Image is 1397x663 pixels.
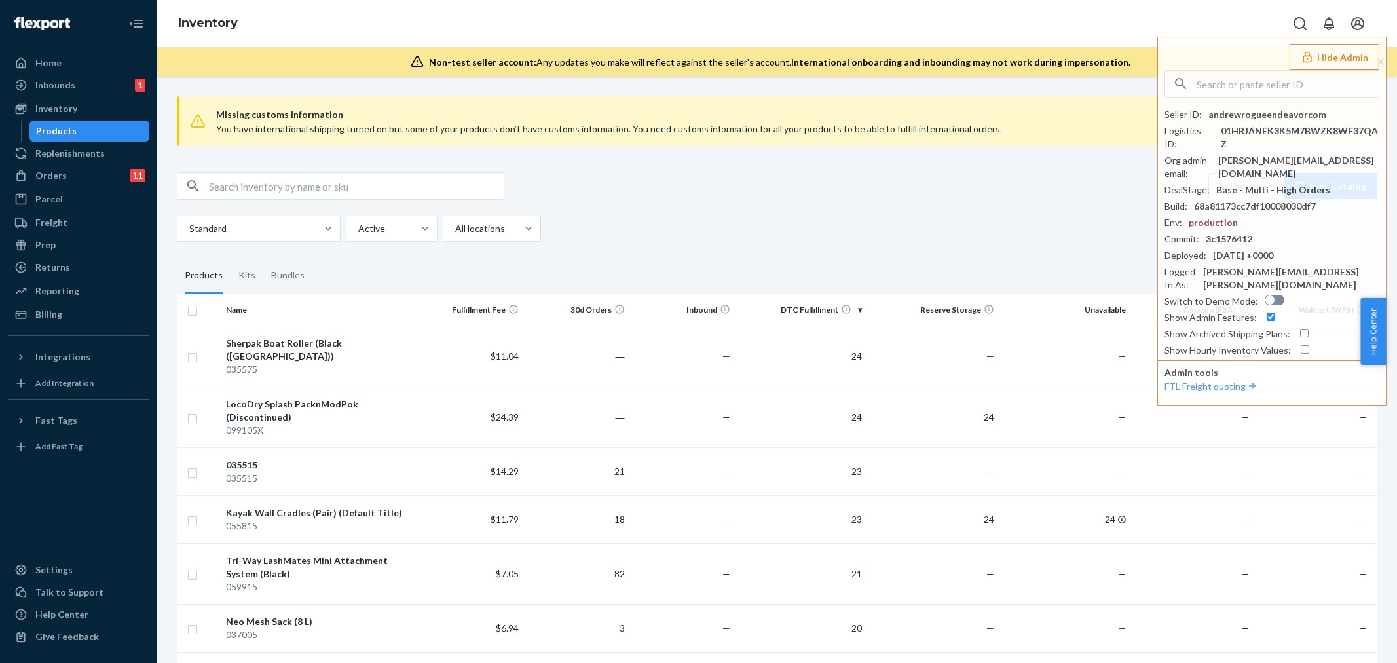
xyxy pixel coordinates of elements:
[130,169,145,182] div: 11
[1345,10,1371,37] button: Open account menu
[8,235,149,256] a: Prep
[722,568,730,579] span: —
[1164,108,1202,121] div: Seller ID :
[226,337,413,363] div: Sherpak Boat Roller (Black ([GEOGRAPHIC_DATA]))
[8,143,149,164] a: Replenishments
[1359,411,1367,423] span: —
[1164,249,1206,262] div: Deployed :
[35,284,79,297] div: Reporting
[226,580,413,594] div: 059915
[8,436,149,457] a: Add Fast Tag
[1164,154,1212,180] div: Org admin email :
[722,411,730,423] span: —
[429,56,1130,69] div: Any updates you make will reflect against the seller's account.
[8,52,149,73] a: Home
[1213,249,1273,262] div: [DATE] +0000
[736,495,867,543] td: 23
[1359,514,1367,525] span: —
[986,466,994,477] span: —
[524,495,629,543] td: 18
[1221,124,1379,151] div: 01HRJANEK3K5M7BWZK8WF37QAZ
[35,586,103,599] div: Talk to Support
[29,121,150,142] a: Products
[491,514,519,525] span: $11.79
[1164,233,1199,246] div: Commit :
[8,280,149,301] a: Reporting
[35,193,63,206] div: Parcel
[986,622,994,634] span: —
[168,5,248,43] ol: breadcrumbs
[1287,10,1313,37] button: Open Search Box
[35,563,73,577] div: Settings
[491,411,519,423] span: $24.39
[736,604,867,652] td: 20
[986,568,994,579] span: —
[1164,366,1379,379] p: Admin tools
[35,238,56,252] div: Prep
[35,441,83,452] div: Add Fast Tag
[999,294,1131,326] th: Unavailable
[1118,466,1126,477] span: —
[1206,233,1252,246] div: 3c1576412
[226,472,413,485] div: 035515
[8,257,149,278] a: Returns
[216,107,1362,123] span: Missing customs information
[736,326,867,387] td: 24
[226,424,413,437] div: 099105X
[1360,298,1386,365] button: Help Center
[986,350,994,362] span: —
[226,459,413,472] div: 035515
[1164,381,1259,392] a: FTL Freight quoting
[1164,200,1187,213] div: Build :
[1164,344,1291,357] div: Show Hourly Inventory Values :
[14,17,70,30] img: Flexport logo
[1164,183,1210,197] div: DealStage :
[35,414,77,427] div: Fast Tags
[1241,466,1249,477] span: —
[1216,183,1330,197] div: Base - Multi - High Orders
[226,398,413,424] div: LocoDry Splash PacknModPok (Discontinued)
[630,294,736,326] th: Inbound
[791,56,1130,67] span: International onboarding and inbounding may not work during impersonation.
[8,304,149,325] a: Billing
[35,102,77,115] div: Inventory
[1241,514,1249,525] span: —
[1164,311,1257,324] div: Show Admin Features :
[524,387,629,447] td: ―
[867,294,999,326] th: Reserve Storage
[8,347,149,368] button: Integrations
[216,123,1132,136] div: You have international shipping turned on but some of your products don’t have customs informatio...
[722,622,730,634] span: —
[8,582,149,603] button: Talk to Support
[226,554,413,580] div: Tri-Way LashMates Mini Attachment System (Black)
[496,568,519,579] span: $7.05
[1316,10,1342,37] button: Open notifications
[722,350,730,362] span: —
[524,326,629,387] td: ―
[8,604,149,625] a: Help Center
[867,387,999,447] td: 24
[36,124,77,138] div: Products
[1241,568,1249,579] span: —
[35,308,62,321] div: Billing
[454,222,455,235] input: All locations
[1241,622,1249,634] span: —
[35,147,105,160] div: Replenishments
[226,363,413,376] div: 035575
[524,447,629,495] td: 21
[8,559,149,580] a: Settings
[429,56,536,67] span: Non-test seller account:
[209,173,504,199] input: Search inventory by name or sku
[271,257,305,294] div: Bundles
[35,608,88,621] div: Help Center
[35,56,62,69] div: Home
[8,189,149,210] a: Parcel
[1131,294,1254,326] th: Amazon (FBA)
[8,626,149,647] button: Give Feedback
[1118,411,1126,423] span: —
[8,75,149,96] a: Inbounds1
[1218,154,1379,180] div: [PERSON_NAME][EMAIL_ADDRESS][DOMAIN_NAME]
[35,261,70,274] div: Returns
[35,377,94,388] div: Add Integration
